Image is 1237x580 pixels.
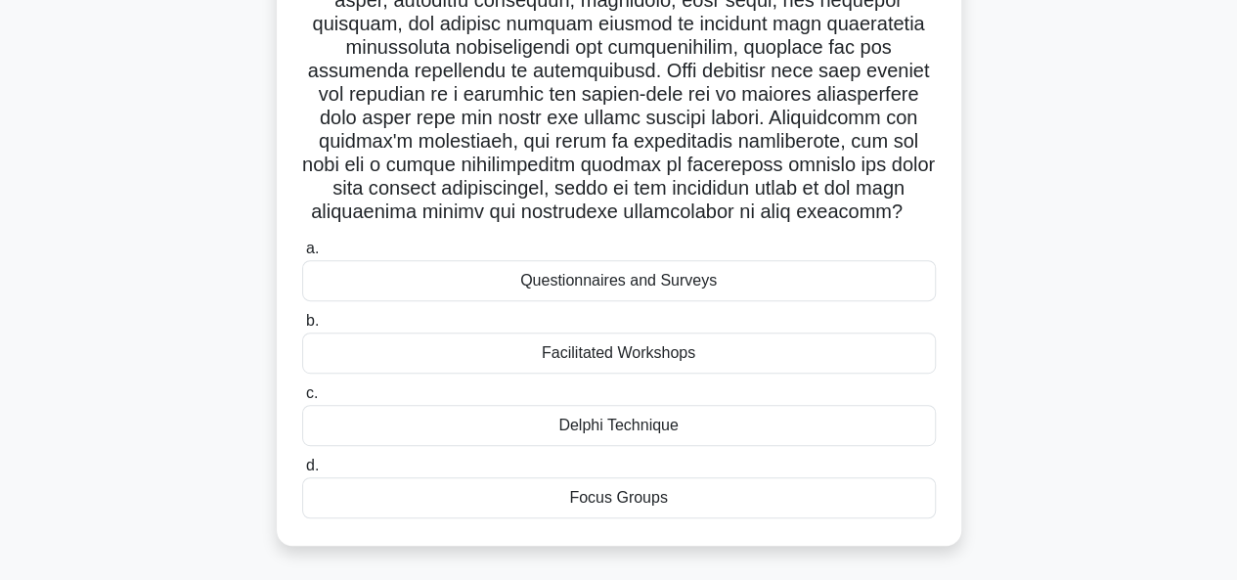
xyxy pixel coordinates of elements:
div: Delphi Technique [302,405,936,446]
span: b. [306,312,319,329]
div: Questionnaires and Surveys [302,260,936,301]
span: d. [306,457,319,473]
div: Focus Groups [302,477,936,518]
span: a. [306,240,319,256]
span: c. [306,384,318,401]
div: Facilitated Workshops [302,333,936,374]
